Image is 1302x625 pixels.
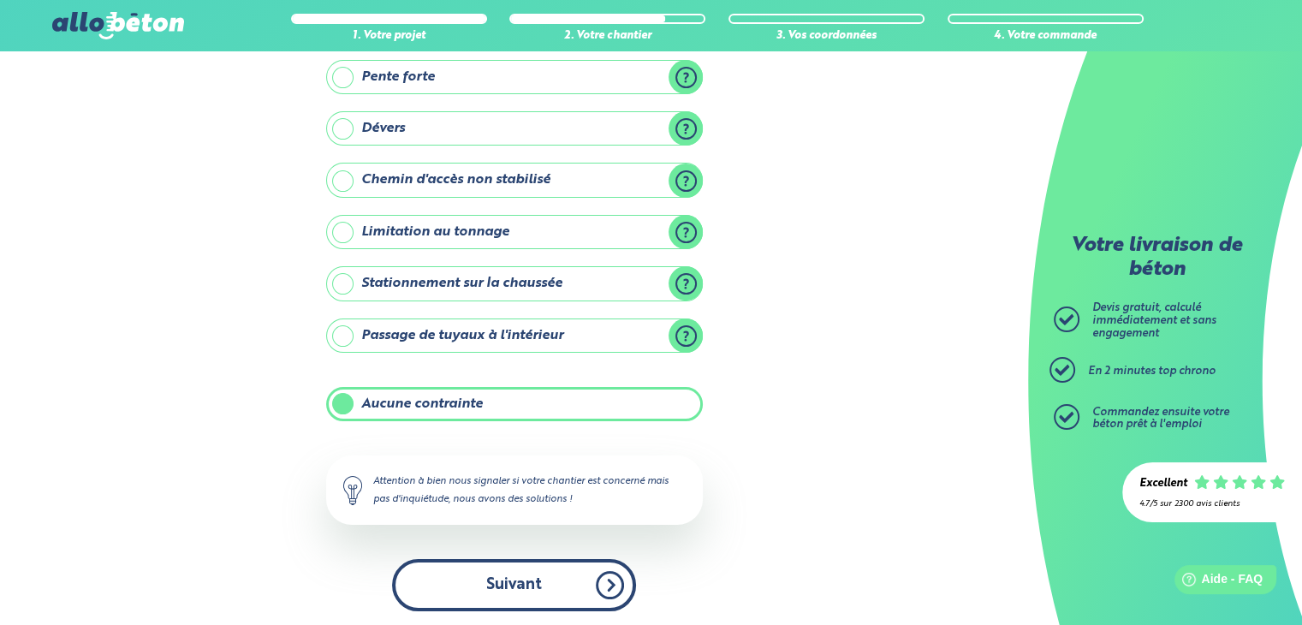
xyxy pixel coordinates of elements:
[1092,302,1216,338] span: Devis gratuit, calculé immédiatement et sans engagement
[1139,478,1187,491] div: Excellent
[52,12,184,39] img: allobéton
[392,559,636,611] button: Suivant
[509,30,705,43] div: 2. Votre chantier
[1058,235,1255,282] p: Votre livraison de béton
[326,111,703,146] label: Dévers
[326,215,703,249] label: Limitation au tonnage
[326,266,703,301] label: Stationnement sur la chaussée
[1092,407,1229,431] span: Commandez ensuite votre béton prêt à l'emploi
[291,30,487,43] div: 1. Votre projet
[948,30,1144,43] div: 4. Votre commande
[326,455,703,524] div: Attention à bien nous signaler si votre chantier est concerné mais pas d'inquiétude, nous avons d...
[1150,558,1283,606] iframe: Help widget launcher
[728,30,924,43] div: 3. Vos coordonnées
[326,60,703,94] label: Pente forte
[1088,366,1216,377] span: En 2 minutes top chrono
[326,318,703,353] label: Passage de tuyaux à l'intérieur
[1139,499,1285,509] div: 4.7/5 sur 2300 avis clients
[326,163,703,197] label: Chemin d'accès non stabilisé
[326,387,703,421] label: Aucune contrainte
